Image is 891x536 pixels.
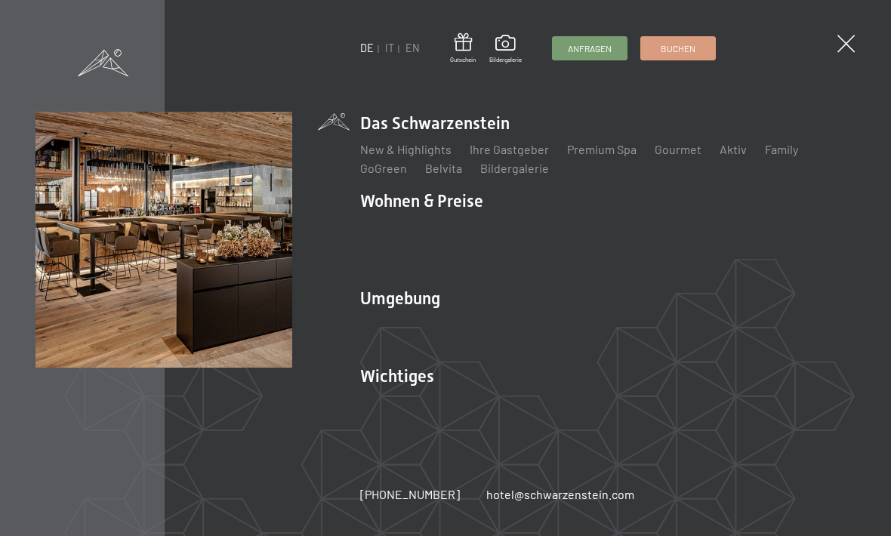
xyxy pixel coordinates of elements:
[385,42,394,54] a: IT
[641,37,715,60] a: Buchen
[655,142,701,156] a: Gourmet
[360,142,452,156] a: New & Highlights
[450,56,476,64] span: Gutschein
[765,142,798,156] a: Family
[568,42,612,55] span: Anfragen
[489,35,522,63] a: Bildergalerie
[567,142,637,156] a: Premium Spa
[480,161,549,175] a: Bildergalerie
[470,142,549,156] a: Ihre Gastgeber
[425,161,462,175] a: Belvita
[450,33,476,64] a: Gutschein
[405,42,420,54] a: EN
[360,42,374,54] a: DE
[489,56,522,64] span: Bildergalerie
[486,486,634,503] a: hotel@schwarzenstein.com
[720,142,747,156] a: Aktiv
[360,487,460,501] span: [PHONE_NUMBER]
[360,161,407,175] a: GoGreen
[360,486,460,503] a: [PHONE_NUMBER]
[661,42,695,55] span: Buchen
[553,37,627,60] a: Anfragen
